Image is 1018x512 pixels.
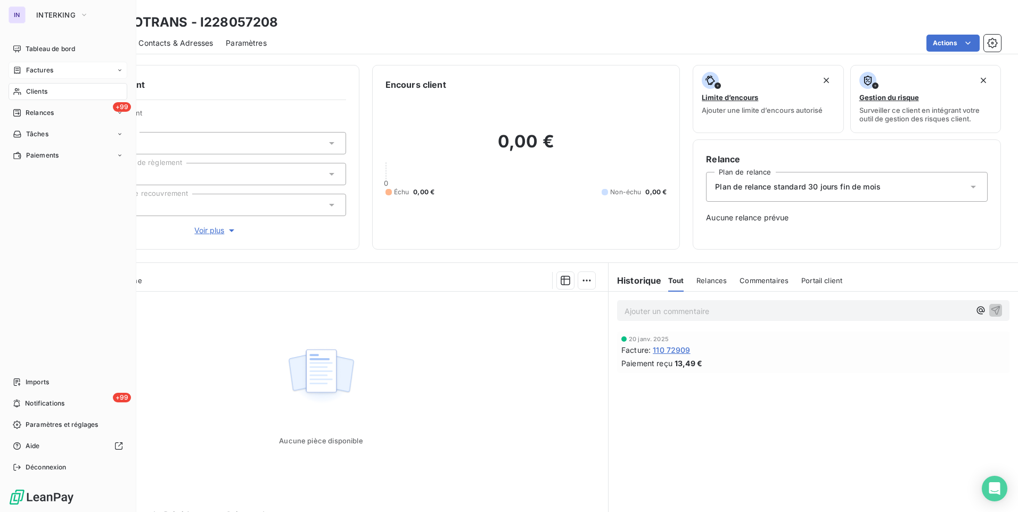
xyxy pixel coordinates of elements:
[621,344,651,356] span: Facture :
[86,109,346,123] span: Propriétés Client
[9,416,127,433] a: Paramètres et réglages
[25,399,64,408] span: Notifications
[859,106,992,123] span: Surveiller ce client en intégrant votre outil de gestion des risques client.
[9,489,75,506] img: Logo LeanPay
[26,420,98,430] span: Paramètres et réglages
[801,276,842,285] span: Portail client
[715,181,881,192] span: Plan de relance standard 30 jours fin de mois
[26,377,49,387] span: Imports
[653,344,690,356] span: 110 72909
[706,212,988,223] span: Aucune relance prévue
[9,62,127,79] a: Factures
[226,38,267,48] span: Paramètres
[645,187,667,197] span: 0,00 €
[26,87,47,96] span: Clients
[693,65,843,133] button: Limite d’encoursAjouter une limite d’encours autorisé
[850,65,1001,133] button: Gestion du risqueSurveiller ce client en intégrant votre outil de gestion des risques client.
[675,358,702,369] span: 13,49 €
[384,179,388,187] span: 0
[9,147,127,164] a: Paiements
[113,393,131,402] span: +99
[26,151,59,160] span: Paiements
[740,276,789,285] span: Commentaires
[94,13,278,32] h3: PROMOTRANS - I228057208
[9,126,127,143] a: Tâches
[702,93,758,102] span: Limite d’encours
[926,35,980,52] button: Actions
[706,153,988,166] h6: Relance
[621,358,672,369] span: Paiement reçu
[702,106,823,114] span: Ajouter une limite d’encours autorisé
[696,276,727,285] span: Relances
[86,225,346,236] button: Voir plus
[394,187,409,197] span: Échu
[26,441,40,451] span: Aide
[26,129,48,139] span: Tâches
[9,374,127,391] a: Imports
[9,437,127,455] a: Aide
[859,93,919,102] span: Gestion du risque
[385,131,667,163] h2: 0,00 €
[9,40,127,57] a: Tableau de bord
[26,44,75,54] span: Tableau de bord
[385,78,446,91] h6: Encours client
[9,6,26,23] div: IN
[138,38,213,48] span: Contacts & Adresses
[64,78,346,91] h6: Informations client
[26,108,54,118] span: Relances
[610,187,641,197] span: Non-échu
[26,65,53,75] span: Factures
[9,104,127,121] a: +99Relances
[194,225,237,236] span: Voir plus
[279,436,363,445] span: Aucune pièce disponible
[36,11,76,19] span: INTERKING
[609,274,662,287] h6: Historique
[287,343,355,409] img: Empty state
[113,102,131,112] span: +99
[629,336,669,342] span: 20 janv. 2025
[982,476,1007,501] div: Open Intercom Messenger
[9,83,127,100] a: Clients
[26,463,67,472] span: Déconnexion
[668,276,684,285] span: Tout
[413,187,434,197] span: 0,00 €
